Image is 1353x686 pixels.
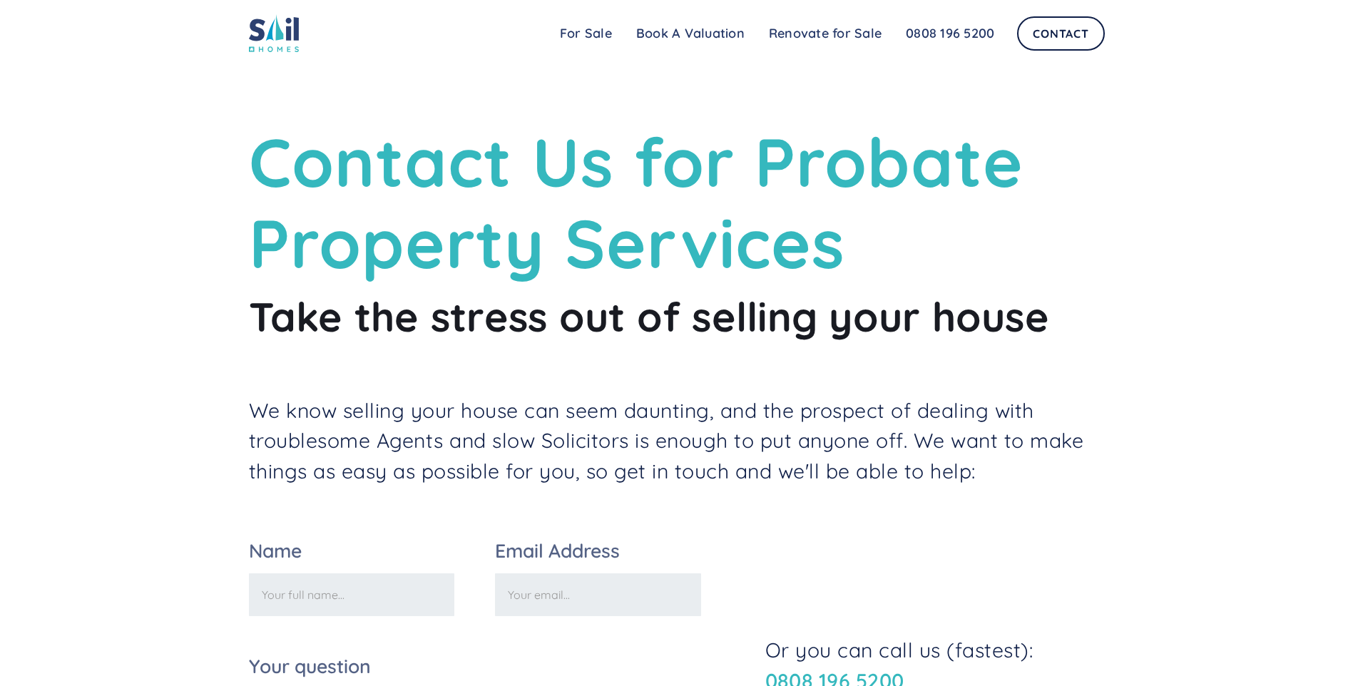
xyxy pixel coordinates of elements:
[249,14,299,52] img: sail home logo colored
[894,19,1006,48] a: 0808 196 5200
[495,573,701,616] input: Your email...
[249,121,1105,284] h1: Contact Us for Probate Property Services
[249,657,701,676] label: Your question
[249,291,1105,342] h2: Take the stress out of selling your house
[249,573,455,616] input: Your full name...
[757,19,894,48] a: Renovate for Sale
[495,541,701,560] label: Email Address
[1017,16,1104,51] a: Contact
[624,19,757,48] a: Book A Valuation
[249,541,455,560] label: Name
[249,396,1105,487] p: We know selling your house can seem daunting, and the prospect of dealing with troublesome Agents...
[548,19,624,48] a: For Sale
